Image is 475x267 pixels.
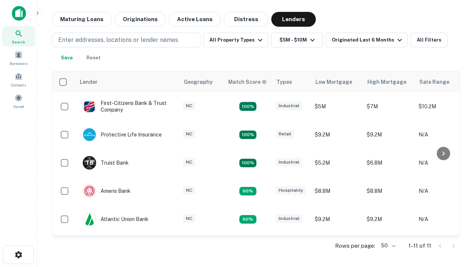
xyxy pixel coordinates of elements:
td: $5.2M [311,149,363,177]
button: Originated Last 6 Months [326,33,407,47]
div: Hospitality [276,186,306,195]
button: Lenders [271,12,316,27]
div: Types [276,78,292,86]
td: $9.2M [311,205,363,233]
div: Matching Properties: 2, hasApolloMatch: undefined [239,131,256,139]
div: Industrial [276,158,302,167]
button: Save your search to get updates of matches that match your search criteria. [55,50,79,65]
div: NC [183,130,195,138]
td: $7M [363,92,415,121]
p: Enter addresses, locations or lender names [58,36,178,44]
td: $9.2M [363,205,415,233]
td: $6.3M [363,233,415,261]
button: All Filters [410,33,448,47]
span: Contacts [11,82,26,88]
a: Saved [2,91,35,111]
div: Protective Life Insurance [83,128,162,141]
th: Geography [179,72,224,92]
th: Types [272,72,311,92]
th: Low Mortgage [311,72,363,92]
div: Industrial [276,102,302,110]
div: Matching Properties: 3, hasApolloMatch: undefined [239,159,256,168]
div: Low Mortgage [315,78,352,86]
td: $6.3M [311,233,363,261]
div: NC [183,158,195,167]
button: Active Loans [169,12,221,27]
div: 50 [378,240,397,251]
div: First-citizens Bank & Trust Company [83,100,172,113]
a: Borrowers [2,48,35,68]
img: picture [83,100,96,113]
td: $8.8M [363,177,415,205]
div: Sale Range [419,78,449,86]
span: Saved [13,103,24,109]
div: NC [183,102,195,110]
a: Contacts [2,69,35,89]
span: Search [12,39,25,45]
td: $5M [311,92,363,121]
button: Maturing Loans [52,12,112,27]
a: Search [2,26,35,46]
th: Capitalize uses an advanced AI algorithm to match your search with the best lender. The match sco... [224,72,272,92]
td: $9.2M [311,121,363,149]
th: Lender [75,72,179,92]
p: 1–11 of 11 [409,241,431,250]
button: Reset [82,50,105,65]
div: NC [183,186,195,195]
div: Retail [276,130,294,138]
div: Originated Last 6 Months [332,36,404,44]
div: Matching Properties: 1, hasApolloMatch: undefined [239,187,256,196]
td: $6.8M [363,149,415,177]
button: Originations [115,12,166,27]
div: Lender [80,78,98,86]
div: Capitalize uses an advanced AI algorithm to match your search with the best lender. The match sco... [228,78,267,86]
img: picture [83,213,96,225]
span: Borrowers [10,60,27,66]
div: NC [183,214,195,223]
div: Matching Properties: 1, hasApolloMatch: undefined [239,215,256,224]
td: $9.2M [363,121,415,149]
div: Atlantic Union Bank [83,212,148,226]
img: capitalize-icon.png [12,6,26,21]
iframe: Chat Widget [438,184,475,220]
td: $8.8M [311,177,363,205]
div: Ameris Bank [83,184,131,198]
div: Matching Properties: 2, hasApolloMatch: undefined [239,102,256,111]
p: Rows per page: [335,241,375,250]
div: Truist Bank [83,156,129,169]
img: picture [83,185,96,197]
div: Geography [184,78,213,86]
h6: Match Score [228,78,265,86]
button: Enter addresses, locations or lender names [52,33,200,47]
p: T B [86,159,93,167]
img: picture [83,128,96,141]
div: Industrial [276,214,302,223]
button: All Property Types [203,33,268,47]
button: $5M - $10M [271,33,323,47]
button: Distress [224,12,268,27]
th: High Mortgage [363,72,415,92]
div: High Mortgage [367,78,406,86]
